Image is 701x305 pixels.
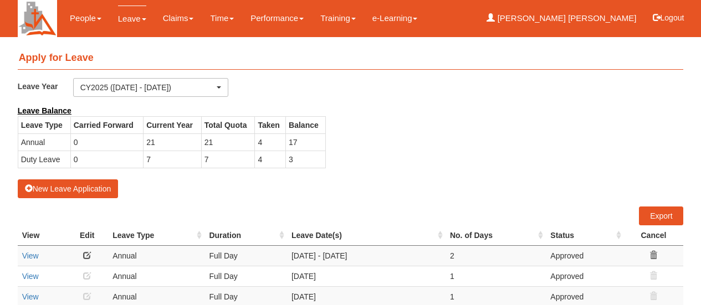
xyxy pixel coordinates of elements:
th: Leave Type [18,116,70,133]
a: e-Learning [372,6,418,31]
a: Time [210,6,234,31]
td: 4 [255,133,286,151]
td: Annual [18,133,70,151]
th: Status : activate to sort column ascending [546,225,623,246]
td: 0 [70,151,143,168]
a: Claims [163,6,194,31]
td: Full Day [204,266,286,286]
th: View [18,225,66,246]
td: Duty Leave [18,151,70,168]
th: No. of Days : activate to sort column ascending [446,225,546,246]
td: [DATE] [287,266,446,286]
a: People [70,6,101,31]
b: Leave Balance [18,106,71,115]
a: View [22,292,39,301]
a: Export [639,206,683,225]
a: Leave [118,6,146,32]
button: Logout [645,4,692,31]
th: Current Year [144,116,202,133]
th: Cancel [624,225,684,246]
a: Training [320,6,356,31]
td: Approved [546,245,623,266]
td: 0 [70,133,143,151]
td: Approved [546,266,623,286]
th: Taken [255,116,286,133]
td: 4 [255,151,286,168]
td: [DATE] - [DATE] [287,245,446,266]
h4: Apply for Leave [18,47,684,70]
td: 2 [446,245,546,266]
td: Full Day [204,245,286,266]
a: [PERSON_NAME] [PERSON_NAME] [487,6,636,31]
button: New Leave Application [18,179,119,198]
th: Balance [286,116,325,133]
th: Total Quota [201,116,255,133]
th: Duration : activate to sort column ascending [204,225,286,246]
div: CY2025 ([DATE] - [DATE]) [80,82,215,93]
td: Annual [108,266,204,286]
td: 21 [144,133,202,151]
td: 17 [286,133,325,151]
th: Edit [66,225,108,246]
label: Leave Year [18,78,73,94]
td: 1 [446,266,546,286]
td: Annual [108,245,204,266]
th: Leave Type : activate to sort column ascending [108,225,204,246]
td: 3 [286,151,325,168]
a: Performance [250,6,304,31]
a: View [22,251,39,260]
td: 21 [201,133,255,151]
td: 7 [144,151,202,168]
th: Leave Date(s) : activate to sort column ascending [287,225,446,246]
th: Carried Forward [70,116,143,133]
a: View [22,272,39,281]
td: 7 [201,151,255,168]
button: CY2025 ([DATE] - [DATE]) [73,78,229,97]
